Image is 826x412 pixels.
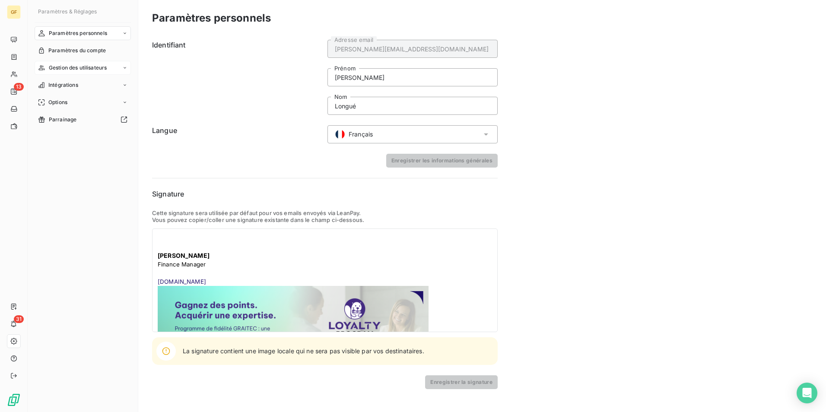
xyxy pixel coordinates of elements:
span: Paramètres personnels [49,29,107,37]
span: 13 [14,83,24,91]
p: Vous pouvez copier/coller une signature existante dans le champ ci-dessous. [152,216,498,223]
span: [PERSON_NAME] [158,252,210,259]
span: Français [349,130,373,139]
div: La signature contient une image locale qui ne sera pas visible par vos destinataires. [156,342,424,361]
h3: Paramètres personnels [152,10,271,26]
input: placeholder [327,68,498,86]
h6: Identifiant [152,40,322,115]
a: Parrainage [35,113,131,127]
span: Intégrations [48,81,78,89]
span: Parrainage [49,116,77,124]
span: Paramètres & Réglages [38,8,97,15]
button: Enregistrer les informations générales [386,154,498,168]
div: GF [7,5,21,19]
a: [DOMAIN_NAME] [158,278,206,285]
span: Paramètres du compte [48,47,106,54]
a: Paramètres du compte [35,44,131,57]
input: placeholder [327,97,498,115]
h6: Signature [152,189,498,199]
input: placeholder [327,40,498,58]
span: Gestion des utilisateurs [49,64,107,72]
img: qP+LLkIBwxPTiVI8LlyzLCcXH0jp2n+t5gtpOorB5o2qv7zAqJ7fk9a4bUkz45GdpbRpB5VKGjYP4P4uOVreOaRXVAAAAAElF... [158,286,429,366]
div: Open Intercom Messenger [797,383,817,403]
h6: Langue [152,125,322,143]
span: 31 [14,315,24,323]
span: Finance Manager [158,261,206,268]
button: Enregistrer la signature [425,375,498,389]
p: Cette signature sera utilisée par défaut pour vos emails envoyés via LeanPay. [152,209,498,216]
span: Options [48,98,67,106]
img: Logo LeanPay [7,393,21,407]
